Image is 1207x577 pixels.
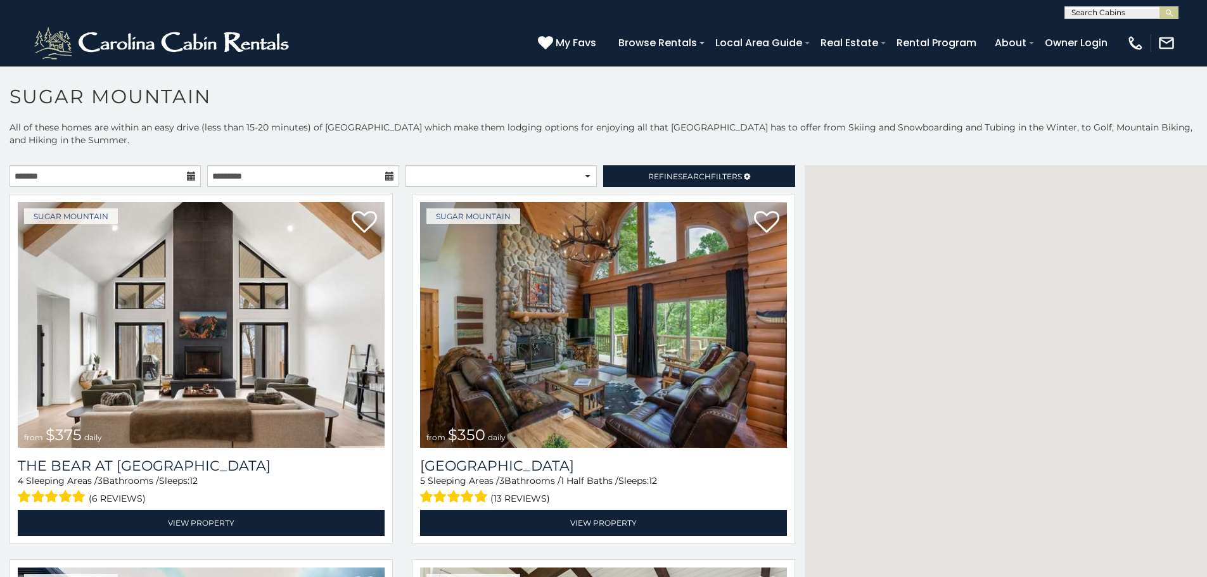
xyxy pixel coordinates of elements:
[612,32,703,54] a: Browse Rentals
[1038,32,1114,54] a: Owner Login
[18,510,385,536] a: View Property
[709,32,808,54] a: Local Area Guide
[556,35,596,51] span: My Favs
[648,172,742,181] span: Refine Filters
[18,457,385,474] h3: The Bear At Sugar Mountain
[18,202,385,448] img: 1714387646_thumbnail.jpeg
[890,32,983,54] a: Rental Program
[18,475,23,486] span: 4
[603,165,795,187] a: RefineSearchFilters
[89,490,146,507] span: (6 reviews)
[561,475,618,486] span: 1 Half Baths /
[420,474,787,507] div: Sleeping Areas / Bathrooms / Sleeps:
[488,433,506,442] span: daily
[24,208,118,224] a: Sugar Mountain
[538,35,599,51] a: My Favs
[420,457,787,474] h3: Grouse Moor Lodge
[426,208,520,224] a: Sugar Mountain
[448,426,485,444] span: $350
[18,202,385,448] a: from $375 daily
[1127,34,1144,52] img: phone-regular-white.png
[98,475,103,486] span: 3
[499,475,504,486] span: 3
[754,210,779,236] a: Add to favorites
[420,457,787,474] a: [GEOGRAPHIC_DATA]
[420,202,787,448] img: 1714398141_thumbnail.jpeg
[18,457,385,474] a: The Bear At [GEOGRAPHIC_DATA]
[649,475,657,486] span: 12
[1158,34,1175,52] img: mail-regular-white.png
[490,490,550,507] span: (13 reviews)
[32,24,295,62] img: White-1-2.png
[988,32,1033,54] a: About
[420,202,787,448] a: from $350 daily
[84,433,102,442] span: daily
[18,474,385,507] div: Sleeping Areas / Bathrooms / Sleeps:
[24,433,43,442] span: from
[189,475,198,486] span: 12
[352,210,377,236] a: Add to favorites
[420,510,787,536] a: View Property
[46,426,82,444] span: $375
[814,32,884,54] a: Real Estate
[420,475,425,486] span: 5
[426,433,445,442] span: from
[678,172,711,181] span: Search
